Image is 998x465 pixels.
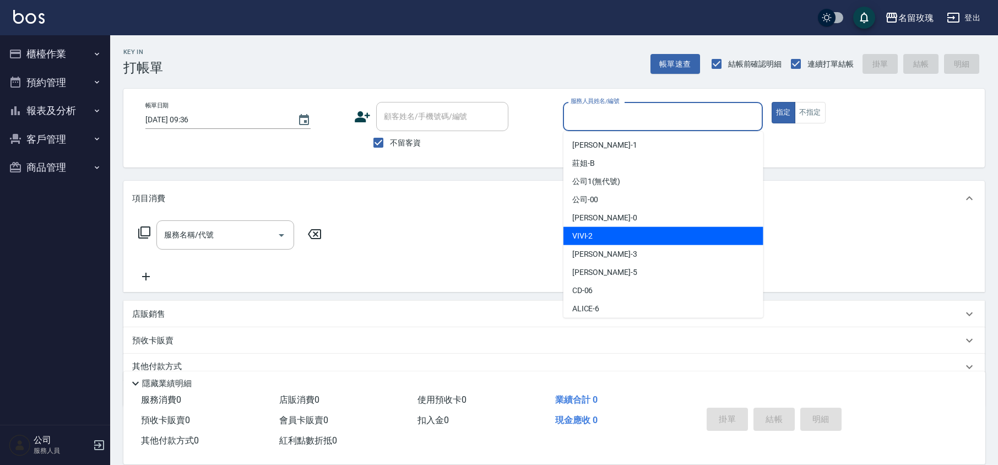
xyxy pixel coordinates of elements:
span: 預收卡販賣 0 [141,415,190,425]
button: 預約管理 [4,68,106,97]
h5: 公司 [34,435,90,446]
h3: 打帳單 [123,60,163,75]
span: 不留客資 [390,137,421,149]
span: 業績合計 0 [555,394,598,405]
span: [PERSON_NAME] -0 [572,212,637,224]
p: 預收卡販賣 [132,335,173,347]
span: 連續打單結帳 [807,58,854,70]
span: 公司 -00 [572,194,599,206]
span: [PERSON_NAME] -3 [572,248,637,260]
button: Open [273,226,290,244]
span: 使用預收卡 0 [417,394,467,405]
div: 名留玫瑰 [898,11,934,25]
button: 名留玫瑰 [881,7,938,29]
button: save [853,7,875,29]
button: 帳單速查 [650,54,700,74]
label: 帳單日期 [145,101,169,110]
span: 服務消費 0 [141,394,181,405]
div: 店販銷售 [123,301,985,327]
span: 公司1 (無代號) [572,176,621,187]
button: 商品管理 [4,153,106,182]
span: 現金應收 0 [555,415,598,425]
p: 項目消費 [132,193,165,204]
button: 不指定 [795,102,826,123]
span: [PERSON_NAME] -1 [572,139,637,151]
h2: Key In [123,48,163,56]
span: ALICE -6 [572,303,600,315]
label: 服務人員姓名/編號 [571,97,619,105]
span: 紅利點數折抵 0 [279,435,337,446]
p: 隱藏業績明細 [142,378,192,390]
button: 客戶管理 [4,125,106,154]
span: VIVI -2 [572,230,593,242]
span: [PERSON_NAME] -5 [572,267,637,278]
p: 服務人員 [34,446,90,456]
button: 登出 [942,8,985,28]
span: 扣入金 0 [417,415,449,425]
p: 店販銷售 [132,309,165,320]
p: 其他付款方式 [132,361,187,373]
span: CD -06 [572,285,593,296]
span: 其他付款方式 0 [141,435,199,446]
input: YYYY/MM/DD hh:mm [145,111,286,129]
button: 指定 [772,102,795,123]
button: Choose date, selected date is 2025-09-19 [291,107,317,133]
img: Logo [13,10,45,24]
span: 店販消費 0 [279,394,319,405]
span: 結帳前確認明細 [728,58,782,70]
button: 櫃檯作業 [4,40,106,68]
img: Person [9,434,31,456]
div: 其他付款方式 [123,354,985,380]
span: 莊姐 -B [572,158,595,169]
div: 項目消費 [123,181,985,216]
span: 會員卡販賣 0 [279,415,328,425]
button: 報表及分析 [4,96,106,125]
div: 預收卡販賣 [123,327,985,354]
